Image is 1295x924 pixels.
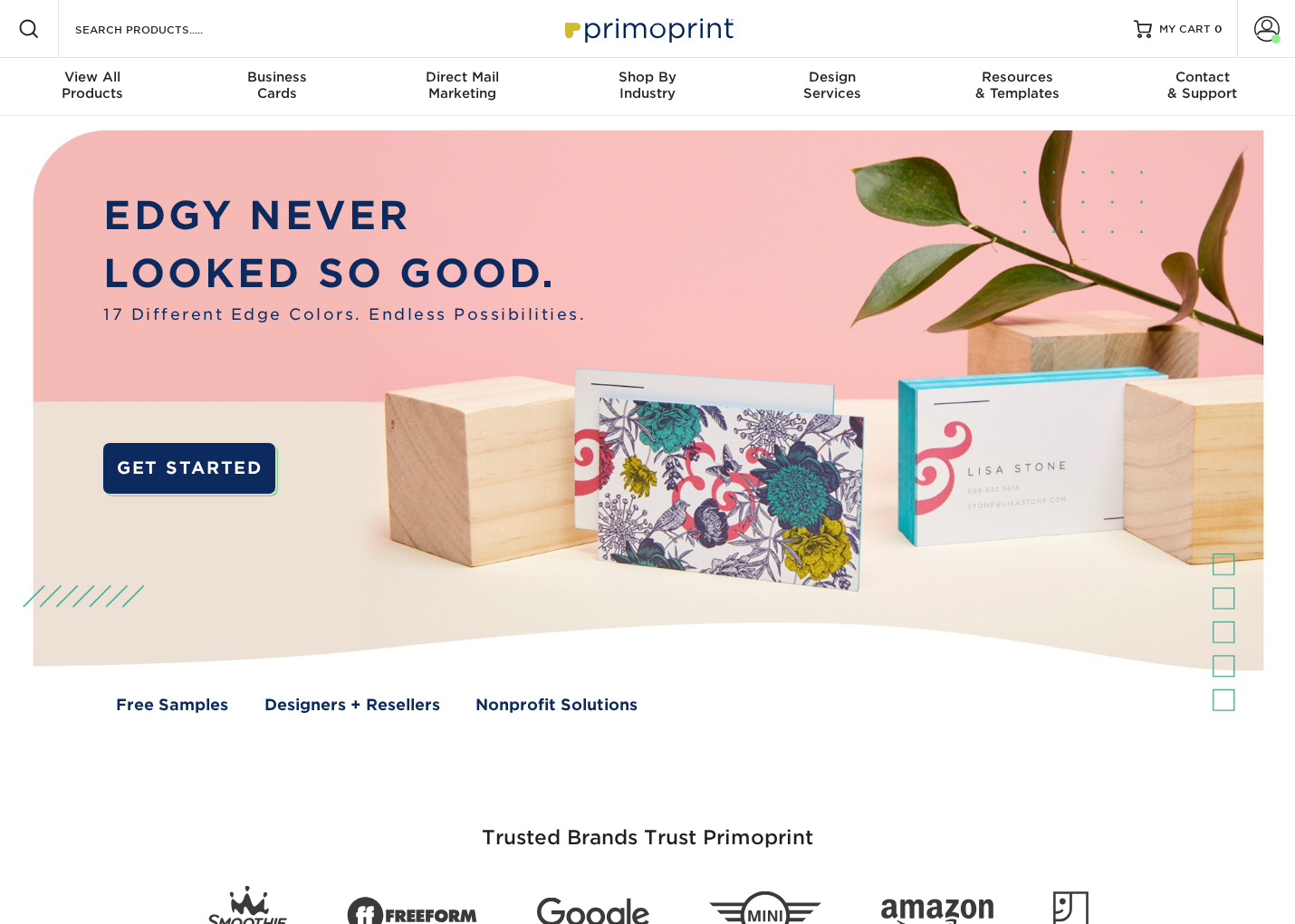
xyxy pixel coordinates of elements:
[555,69,740,85] span: Shop By
[103,245,586,303] p: LOOKED SO GOOD.
[925,69,1109,101] div: & Templates
[370,69,555,85] span: Direct Mail
[103,187,586,245] p: EDGY NEVER
[103,303,586,327] span: 17 Different Edge Colors. Endless Possibilities.
[370,69,555,101] div: Marketing
[1110,69,1295,101] div: & Support
[555,58,740,116] a: Shop ByIndustry
[1159,22,1211,37] span: MY CART
[118,783,1177,871] h3: Trusted Brands Trust Primoprint
[370,58,555,116] a: Direct MailMarketing
[475,694,638,717] a: Nonprofit Solutions
[1110,58,1295,116] a: Contact& Support
[1110,69,1295,85] span: Contact
[555,69,740,101] div: Industry
[740,69,925,101] div: Services
[185,69,369,85] span: Business
[1214,23,1223,35] span: 0
[103,443,275,494] a: GET STARTED
[740,58,925,116] a: DesignServices
[264,694,440,717] a: Designers + Resellers
[116,694,228,717] a: Free Samples
[925,69,1109,85] span: Resources
[185,69,369,101] div: Cards
[740,69,925,85] span: Design
[925,58,1109,116] a: Resources& Templates
[557,9,738,48] img: Primoprint
[73,18,250,40] input: SEARCH PRODUCTS.....
[185,58,369,116] a: BusinessCards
